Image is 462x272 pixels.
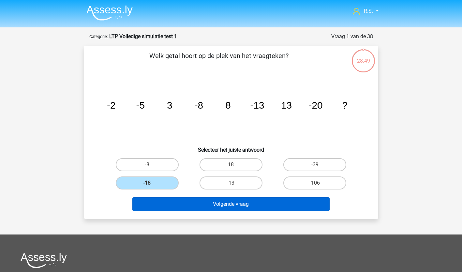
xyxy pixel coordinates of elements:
[107,100,115,111] tspan: -2
[308,100,322,111] tspan: -20
[86,5,133,21] img: Assessly
[136,100,145,111] tspan: -5
[95,142,368,153] h6: Selecteer het juiste antwoord
[342,100,348,111] tspan: ?
[116,158,179,171] label: -8
[331,33,373,40] div: Vraag 1 van de 38
[21,253,67,268] img: Assessly logo
[109,33,177,39] strong: LTP Volledige simulatie test 1
[200,158,262,171] label: 18
[89,34,108,39] small: Categorie:
[225,100,231,111] tspan: 8
[116,176,179,189] label: -18
[250,100,264,111] tspan: -13
[200,176,262,189] label: -13
[283,158,346,171] label: -39
[281,100,291,111] tspan: 13
[351,49,376,65] div: 28:49
[95,51,343,70] p: Welk getal hoort op de plek van het vraagteken?
[167,100,172,111] tspan: 3
[283,176,346,189] label: -106
[194,100,203,111] tspan: -8
[132,197,330,211] button: Volgende vraag
[364,8,373,14] span: R.S.
[350,7,381,15] a: R.S.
